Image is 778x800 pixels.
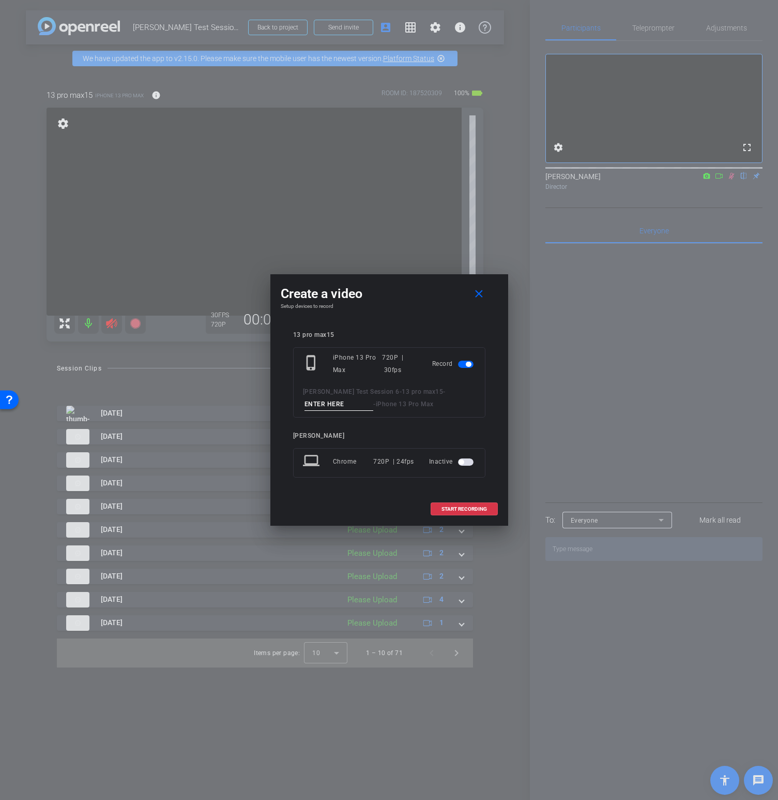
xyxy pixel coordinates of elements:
[303,452,322,471] mat-icon: laptop
[376,401,434,408] span: iPhone 13 Pro Max
[402,388,443,395] span: 13 pro max15
[443,388,446,395] span: -
[400,388,402,395] span: -
[293,432,485,440] div: [PERSON_NAME]
[303,354,322,373] mat-icon: phone_iphone
[429,452,476,471] div: Inactive
[281,285,498,303] div: Create a video
[432,351,476,376] div: Record
[303,388,400,395] span: [PERSON_NAME] Test Session 6
[382,351,417,376] div: 720P | 30fps
[333,452,374,471] div: Chrome
[281,303,498,309] h4: Setup devices to record
[373,401,376,408] span: -
[304,398,374,411] input: ENTER HERE
[333,351,383,376] div: iPhone 13 Pro Max
[441,507,487,512] span: START RECORDING
[293,331,485,339] div: 13 pro max15
[472,288,485,301] mat-icon: close
[431,502,498,515] button: START RECORDING
[373,452,414,471] div: 720P | 24fps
